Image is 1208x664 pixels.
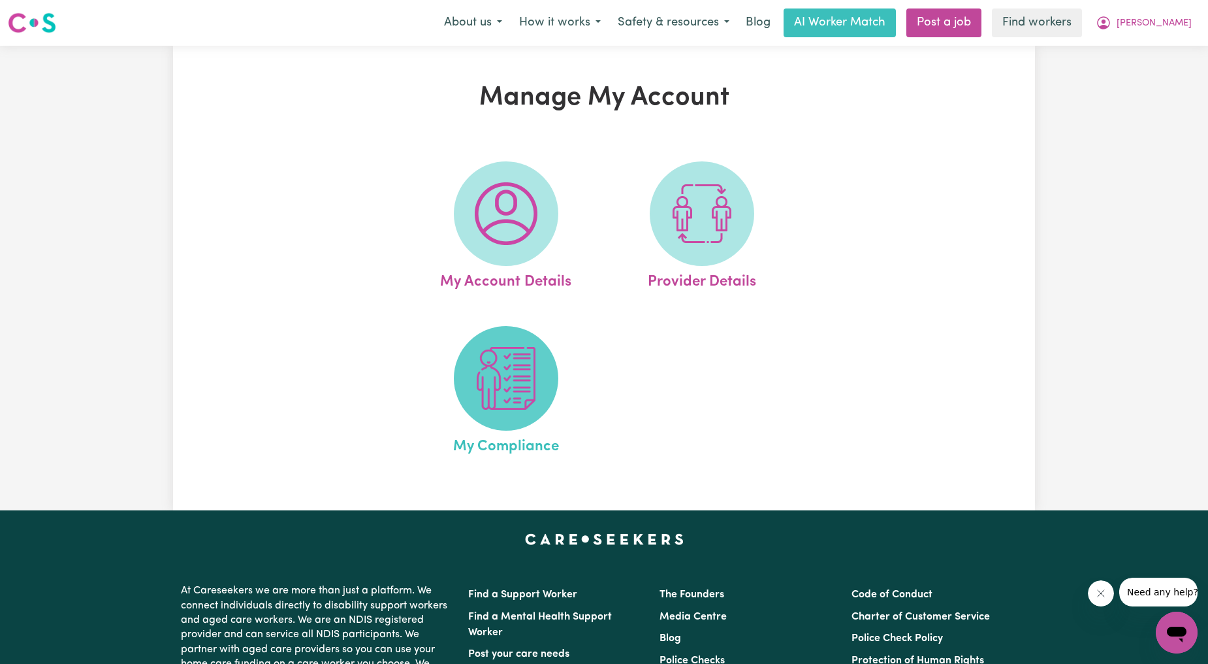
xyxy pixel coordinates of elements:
button: About us [436,9,511,37]
a: Police Check Policy [851,633,943,644]
span: My Account Details [440,266,571,293]
h1: Manage My Account [325,82,883,114]
button: Safety & resources [609,9,738,37]
a: Provider Details [608,161,796,293]
a: Careseekers home page [525,534,684,544]
a: Find workers [992,8,1082,37]
iframe: Close message [1088,580,1114,606]
a: Find a Support Worker [468,589,577,600]
a: Blog [738,8,778,37]
a: Careseekers logo [8,8,56,38]
span: Need any help? [8,9,79,20]
a: My Compliance [412,326,600,458]
a: The Founders [660,589,724,600]
a: Charter of Customer Service [851,612,990,622]
a: Code of Conduct [851,589,932,600]
a: My Account Details [412,161,600,293]
a: Find a Mental Health Support Worker [468,612,612,638]
span: My Compliance [453,431,559,458]
a: AI Worker Match [784,8,896,37]
a: Post a job [906,8,981,37]
a: Media Centre [660,612,727,622]
iframe: Message from company [1119,578,1198,606]
a: Post your care needs [468,649,569,659]
span: Provider Details [648,266,756,293]
iframe: Button to launch messaging window [1156,612,1198,654]
button: How it works [511,9,609,37]
span: [PERSON_NAME] [1117,16,1192,31]
a: Blog [660,633,681,644]
img: Careseekers logo [8,11,56,35]
button: My Account [1087,9,1200,37]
